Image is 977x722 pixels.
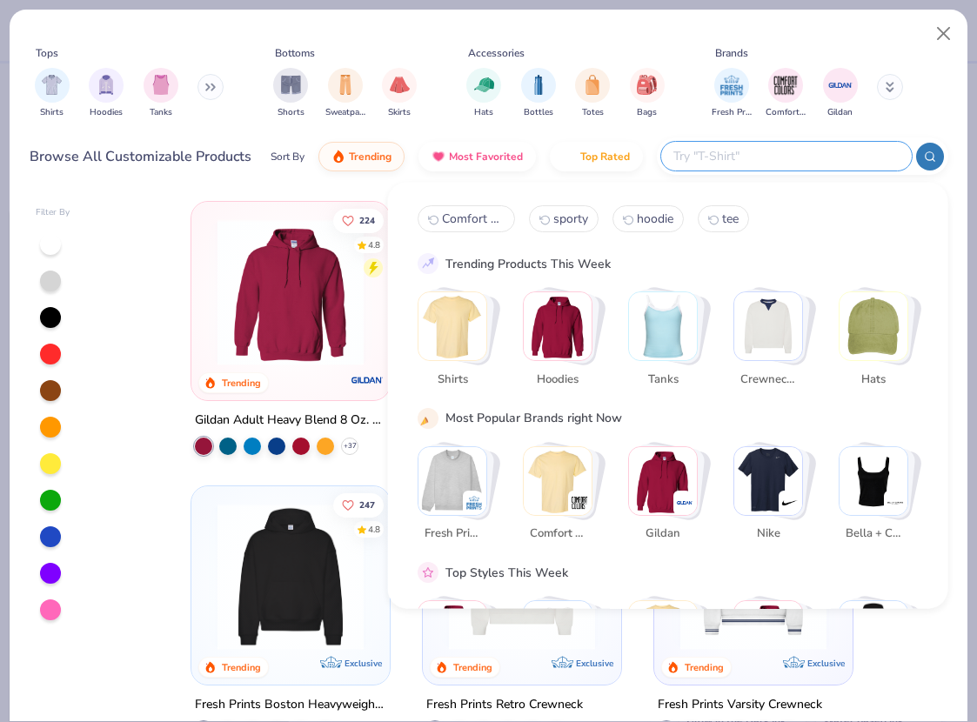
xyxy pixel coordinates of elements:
div: filter for Tanks [144,68,178,119]
button: Like [333,208,384,232]
button: filter button [630,68,665,119]
button: Stack Card Button Gildan [628,445,708,549]
div: Sort By [271,149,304,164]
span: Exclusive [345,658,382,669]
img: Comfort Colors [571,493,588,511]
img: party_popper.gif [420,410,436,425]
div: filter for Shirts [35,68,70,119]
div: Bottoms [275,45,315,61]
div: filter for Sweatpants [325,68,365,119]
button: filter button [89,68,124,119]
div: Brands [715,45,748,61]
span: Fresh Prints [712,106,752,119]
button: Most Favorited [418,142,536,171]
span: Top Rated [580,150,630,164]
div: filter for Totes [575,68,610,119]
img: Cozy [734,601,802,669]
span: Shirts [424,371,480,388]
img: Athleisure [629,601,697,669]
img: Gildan Image [827,72,853,98]
span: Gildan [634,525,691,543]
span: Exclusive [576,658,613,669]
img: Sportswear [524,601,592,669]
img: d4a37e75-5f2b-4aef-9a6e-23330c63bbc0 [372,504,536,650]
span: Bags [637,106,657,119]
button: Stack Card Button Sportswear [523,600,603,704]
span: Hats [474,106,493,119]
button: Stack Card Button Fresh Prints [418,445,498,549]
img: Classic [418,601,486,669]
button: filter button [823,68,858,119]
button: Stack Card Button Hoodies [523,291,603,395]
img: Bella + Canvas [840,446,907,514]
div: filter for Hats [466,68,501,119]
span: Trending [349,150,391,164]
button: filter button [325,68,365,119]
img: Fresh Prints [465,493,483,511]
button: Comfort Colors C90180 [418,205,515,232]
img: Nike [734,446,802,514]
img: most_fav.gif [432,150,445,164]
span: sporty [553,211,588,227]
button: filter button [575,68,610,119]
input: Try "T-Shirt" [672,146,900,166]
img: Tanks Image [151,75,171,95]
div: 4.8 [368,524,380,537]
button: Stack Card Button Preppy [839,600,919,704]
div: Fresh Prints Retro Crewneck [426,694,583,716]
div: filter for Hoodies [89,68,124,119]
button: filter button [766,68,806,119]
div: Browse All Customizable Products [30,146,251,167]
button: Stack Card Button Bella + Canvas [839,445,919,549]
img: trending.gif [331,150,345,164]
button: filter button [273,68,308,119]
img: Shirts [418,292,486,360]
button: Stack Card Button Cozy [733,600,813,704]
span: Skirts [388,106,411,119]
div: filter for Shorts [273,68,308,119]
div: Fresh Prints Varsity Crewneck [658,694,822,716]
img: Hats [840,292,907,360]
span: Gildan [827,106,853,119]
img: Gildan [629,446,697,514]
img: Shirts Image [42,75,62,95]
img: 01756b78-01f6-4cc6-8d8a-3c30c1a0c8ac [209,219,372,365]
button: filter button [712,68,752,119]
img: Totes Image [583,75,602,95]
span: Comfort Colors [766,106,806,119]
div: filter for Skirts [382,68,417,119]
span: Fresh Prints [424,525,480,543]
span: Shorts [278,106,304,119]
button: filter button [466,68,501,119]
div: filter for Gildan [823,68,858,119]
button: tee3 [698,205,749,232]
div: Accessories [468,45,525,61]
div: 4.8 [368,238,380,251]
img: Bella + Canvas [887,493,904,511]
button: Trending [318,142,405,171]
img: 91acfc32-fd48-4d6b-bdad-a4c1a30ac3fc [209,504,372,650]
img: Nike [781,493,799,511]
span: Sweatpants [325,106,365,119]
img: Tanks [629,292,697,360]
img: a164e800-7022-4571-a324-30c76f641635 [372,219,536,365]
img: Preppy [840,601,907,669]
div: filter for Comfort Colors [766,68,806,119]
span: Nike [739,525,796,543]
span: Totes [582,106,604,119]
img: trend_line.gif [420,256,436,271]
span: 247 [359,501,375,510]
span: Comfort Colors [529,525,586,543]
div: Tops [36,45,58,61]
img: Hats Image [474,75,494,95]
button: filter button [35,68,70,119]
img: Skirts Image [390,75,410,95]
button: Stack Card Button Classic [418,600,498,704]
span: Most Favorited [449,150,523,164]
span: Shirts [40,106,64,119]
div: filter for Bags [630,68,665,119]
div: Most Popular Brands right Now [445,409,622,427]
img: TopRated.gif [563,150,577,164]
img: Bottles Image [529,75,548,95]
img: pink_star.gif [420,565,436,580]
